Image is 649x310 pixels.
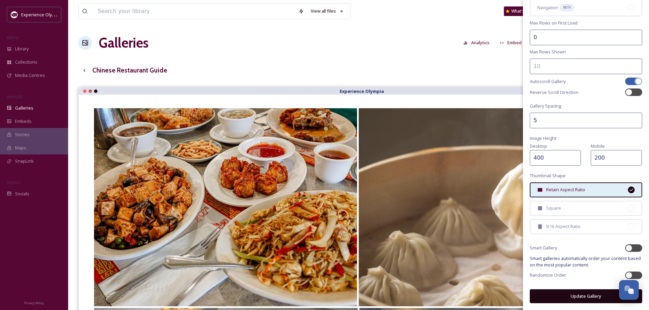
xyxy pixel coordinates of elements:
input: 250 [591,150,642,166]
input: 10 [530,59,642,74]
button: Open Chat [619,280,639,300]
input: 2 [530,113,642,128]
span: BETA [563,5,571,10]
span: Navigation [537,4,558,11]
a: Privacy Policy [24,298,44,307]
span: Embeds [15,118,32,125]
span: Mobile [591,143,605,149]
span: Stories [15,131,30,138]
span: 9:16 Aspect Ratio [546,223,581,230]
span: SOCIALS [7,180,20,185]
button: Embed [496,36,525,49]
span: Gallery Spacing [530,103,561,109]
a: Galleries [99,33,149,53]
span: Socials [15,191,29,197]
a: View all files [307,4,347,18]
span: Privacy Policy [24,301,44,305]
input: 250 [530,150,581,166]
span: Thumbnail Shape [530,173,566,179]
span: Randomize Order [530,272,566,278]
button: Update Gallery [530,289,642,303]
span: Smart Gallery [530,245,557,251]
span: Smart galleries automatically order your content based on the most popular content. [530,255,642,268]
span: Retain Aspect Ratio [546,186,585,193]
input: 2 [530,30,642,45]
input: Search your library [94,4,295,19]
span: Desktop [530,143,547,149]
span: Experience Olympia [21,11,62,18]
span: Max Rows on First Load [530,20,577,26]
span: Collections [15,59,37,65]
button: Analytics [460,36,493,49]
a: Analytics [460,36,496,49]
span: Library [15,46,29,52]
span: MEDIA [7,35,19,40]
h3: Chinese Restaurant Guide [92,65,167,75]
span: Media Centres [15,72,45,79]
span: SnapLink [15,158,34,164]
span: Max Rows Shown [530,49,566,55]
img: download.jpeg [11,11,18,18]
strong: Experience Olympia [340,88,384,94]
span: Reverse Scroll Direction [530,89,578,96]
span: Autoscroll Gallery [530,78,566,85]
span: Galleries [15,105,33,111]
span: Square [546,205,561,211]
span: WIDGETS [7,94,22,99]
span: Image Height [530,135,556,142]
a: What's New [504,6,538,16]
span: Maps [15,145,26,151]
